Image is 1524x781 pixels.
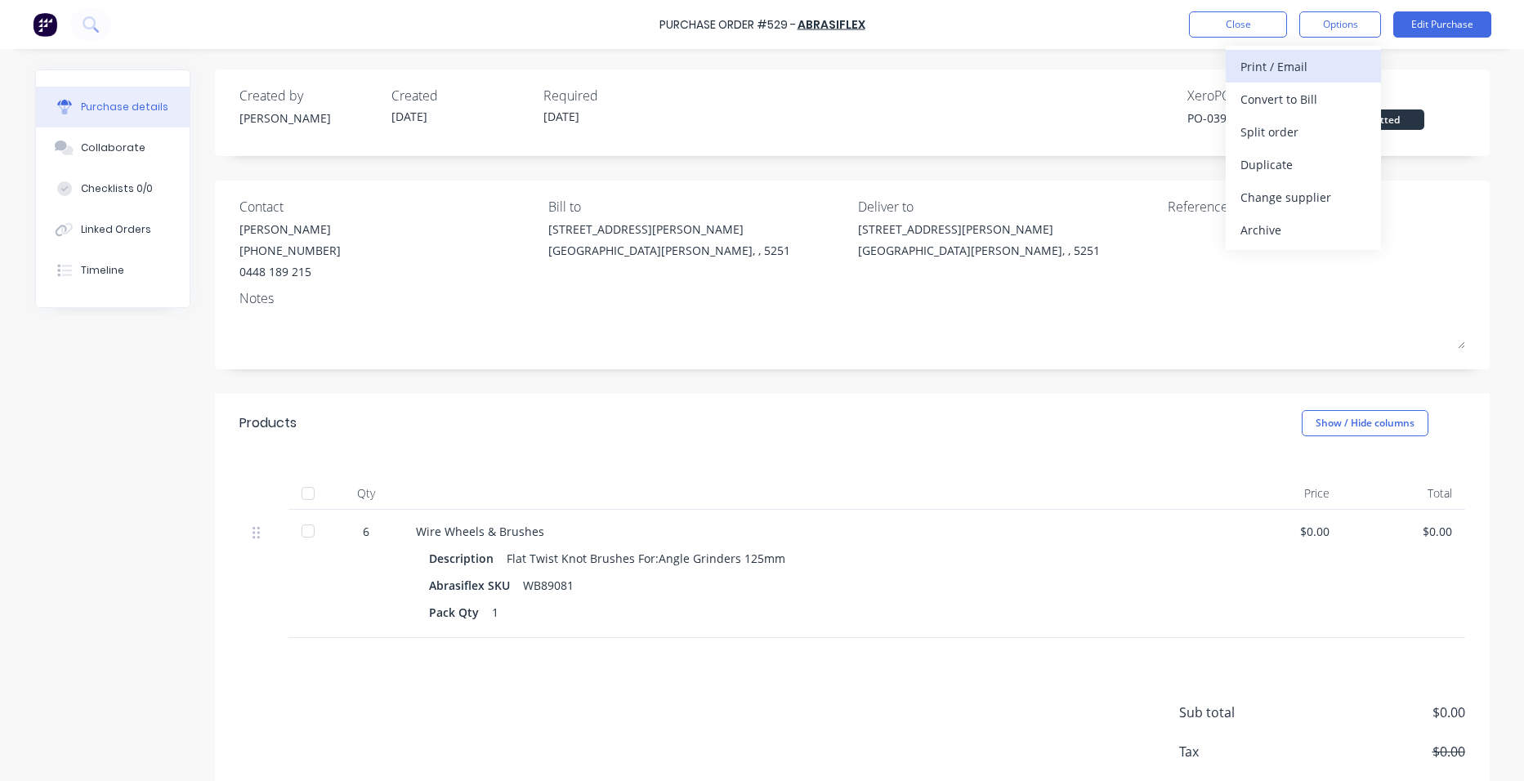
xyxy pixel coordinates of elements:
[1302,742,1465,761] span: $0.00
[81,222,151,237] div: Linked Orders
[36,87,190,127] button: Purchase details
[492,600,498,624] div: 1
[1187,86,1326,105] div: Xero PO #
[659,16,796,33] div: Purchase Order #529 -
[1299,11,1381,38] button: Options
[239,263,341,280] div: 0448 189 215
[36,250,190,291] button: Timeline
[342,523,390,540] div: 6
[239,413,297,433] div: Products
[507,547,785,570] div: Flat Twist Knot Brushes For:Angle Grinders 125mm
[429,547,507,570] div: Description
[1343,477,1465,510] div: Total
[1240,185,1366,209] div: Change supplier
[1302,703,1465,722] span: $0.00
[81,263,124,278] div: Timeline
[1393,11,1491,38] button: Edit Purchase
[416,523,1207,540] div: Wire Wheels & Brushes
[1240,120,1366,144] div: Split order
[858,197,1155,216] div: Deliver to
[239,197,537,216] div: Contact
[1233,523,1330,540] div: $0.00
[391,86,530,105] div: Created
[239,221,341,238] div: [PERSON_NAME]
[1189,11,1287,38] button: Close
[1302,410,1428,436] button: Show / Hide columns
[1240,87,1366,111] div: Convert to Bill
[548,242,790,259] div: [GEOGRAPHIC_DATA][PERSON_NAME], , 5251
[1168,197,1465,216] div: Reference
[429,600,492,624] div: Pack Qty
[329,477,403,510] div: Qty
[1240,153,1366,176] div: Duplicate
[81,181,153,196] div: Checklists 0/0
[36,127,190,168] button: Collaborate
[36,168,190,209] button: Checklists 0/0
[81,100,168,114] div: Purchase details
[239,109,378,127] div: [PERSON_NAME]
[33,12,57,37] img: Factory
[1179,742,1302,761] span: Tax
[1356,523,1452,540] div: $0.00
[239,288,1465,308] div: Notes
[81,141,145,155] div: Collaborate
[798,16,865,33] a: Abrasiflex
[239,242,341,259] div: [PHONE_NUMBER]
[1240,55,1366,78] div: Print / Email
[548,221,790,238] div: [STREET_ADDRESS][PERSON_NAME]
[858,242,1100,259] div: [GEOGRAPHIC_DATA][PERSON_NAME], , 5251
[548,197,846,216] div: Bill to
[1240,218,1366,242] div: Archive
[523,573,574,597] div: WB89081
[1220,477,1343,510] div: Price
[36,209,190,250] button: Linked Orders
[543,86,682,105] div: Required
[1187,109,1326,127] div: PO-0396
[1179,703,1302,722] span: Sub total
[239,86,378,105] div: Created by
[429,573,523,597] div: Abrasiflex SKU
[858,221,1100,238] div: [STREET_ADDRESS][PERSON_NAME]
[1326,86,1465,105] div: Status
